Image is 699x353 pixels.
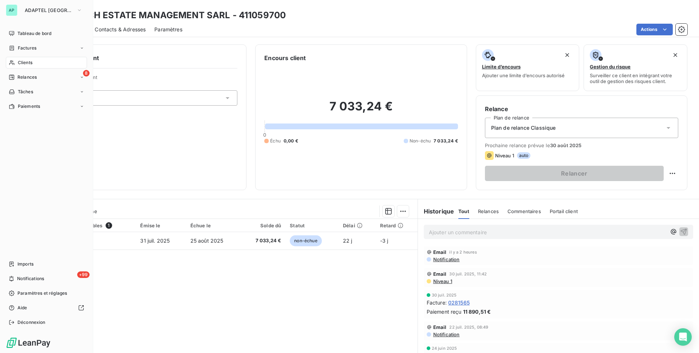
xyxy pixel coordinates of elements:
[44,54,237,62] h6: Informations client
[433,278,452,284] span: Niveau 1
[6,101,87,112] a: Paiements
[482,64,521,70] span: Limite d’encours
[264,99,458,121] h2: 7 033,24 €
[154,26,182,33] span: Paramètres
[485,142,678,148] span: Prochaine relance prévue le
[448,299,470,306] span: 0281565
[432,346,457,350] span: 24 juin 2025
[674,328,692,346] div: Open Intercom Messenger
[427,308,462,315] span: Paiement reçu
[17,305,27,311] span: Aide
[140,223,181,228] div: Émise le
[6,258,87,270] a: Imports
[57,222,131,229] div: Pièces comptables
[432,293,457,297] span: 30 juil. 2025
[485,166,664,181] button: Relancer
[6,42,87,54] a: Factures
[343,238,352,244] span: 22 j
[17,261,33,267] span: Imports
[410,138,431,144] span: Non-échu
[290,223,334,228] div: Statut
[458,208,469,214] span: Tout
[343,223,371,228] div: Délai
[17,275,44,282] span: Notifications
[433,332,460,337] span: Notification
[284,138,298,144] span: 0,00 €
[590,72,681,84] span: Surveiller ce client en intégrant votre outil de gestion des risques client.
[636,24,673,35] button: Actions
[6,337,51,349] img: Logo LeanPay
[6,71,87,83] a: 8Relances
[17,74,37,81] span: Relances
[433,249,447,255] span: Email
[427,299,447,306] span: Facture :
[263,132,266,138] span: 0
[290,235,321,246] span: non-échue
[517,152,531,159] span: auto
[77,271,90,278] span: +99
[418,207,454,216] h6: Historique
[550,142,582,148] span: 30 août 2025
[380,238,388,244] span: -3 j
[449,272,487,276] span: 30 juil. 2025, 11:42
[18,103,40,110] span: Paiements
[590,64,631,70] span: Gestion du risque
[17,30,51,37] span: Tableau de bord
[434,138,458,144] span: 7 033,24 €
[17,290,67,297] span: Paramètres et réglages
[550,208,578,214] span: Portail client
[482,72,565,78] span: Ajouter une limite d’encours autorisé
[476,44,580,91] button: Limite d’encoursAjouter une limite d’encours autorisé
[270,138,281,144] span: Échu
[59,74,237,85] span: Propriétés Client
[433,324,447,330] span: Email
[449,250,477,254] span: il y a 2 heures
[508,208,541,214] span: Commentaires
[83,70,90,77] span: 8
[140,238,170,244] span: 31 juil. 2025
[6,302,87,314] a: Aide
[18,89,33,95] span: Tâches
[64,9,286,22] h3: FRENCH ESTATE MANAGEMENT SARL - 411059700
[433,271,447,277] span: Email
[485,105,678,113] h6: Relance
[584,44,687,91] button: Gestion du risqueSurveiller ce client en intégrant votre outil de gestion des risques client.
[95,26,146,33] span: Contacts & Adresses
[190,238,224,244] span: 25 août 2025
[245,223,281,228] div: Solde dû
[6,57,87,68] a: Clients
[380,223,413,228] div: Retard
[478,208,499,214] span: Relances
[433,256,460,262] span: Notification
[6,4,17,16] div: AP
[491,124,556,132] span: Plan de relance Classique
[6,28,87,39] a: Tableau de bord
[6,287,87,299] a: Paramètres et réglages
[449,325,488,329] span: 22 juil. 2025, 08:49
[17,319,46,326] span: Déconnexion
[18,59,32,66] span: Clients
[18,45,36,51] span: Factures
[245,237,281,244] span: 7 033,24 €
[6,86,87,98] a: Tâches
[495,153,514,158] span: Niveau 1
[463,308,491,315] span: 11 890,51 €
[190,223,236,228] div: Échue le
[106,222,112,229] span: 1
[264,54,306,62] h6: Encours client
[25,7,74,13] span: ADAPTEL [GEOGRAPHIC_DATA]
